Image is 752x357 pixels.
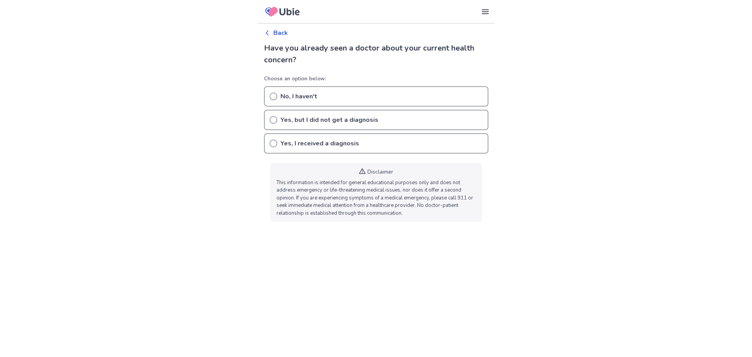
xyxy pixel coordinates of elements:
[367,168,393,176] p: Disclaimer
[273,28,288,38] p: Back
[277,179,476,217] p: This information is intended for general educational purposes only and does not address emergency...
[280,92,317,101] p: No, I haven't
[264,75,488,83] p: Choose an option below:
[280,115,378,125] p: Yes, but I did not get a diagnosis
[280,139,359,148] p: Yes, I received a diagnosis
[264,42,488,66] h2: Have you already seen a doctor about your current health concern?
